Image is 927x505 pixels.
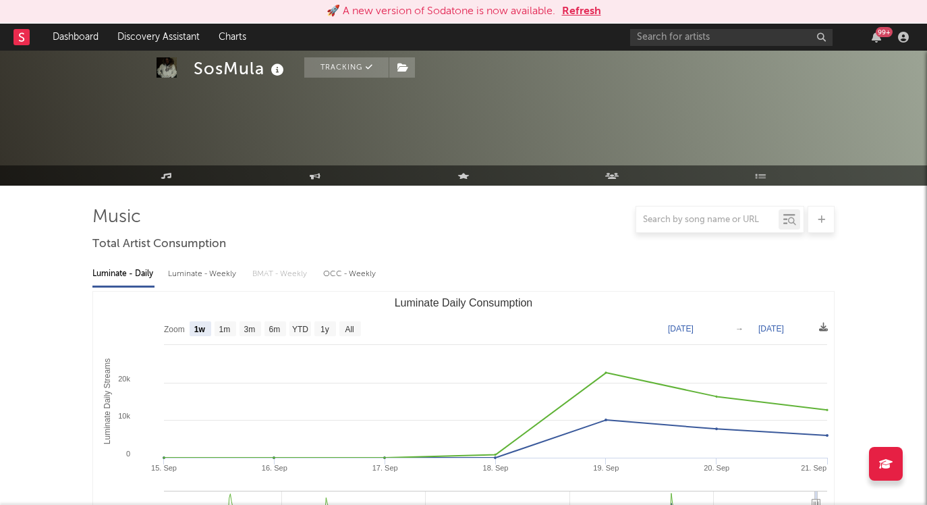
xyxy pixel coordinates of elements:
[194,325,206,334] text: 1w
[164,325,185,334] text: Zoom
[345,325,354,334] text: All
[244,325,256,334] text: 3m
[876,27,893,37] div: 99 +
[194,57,287,80] div: SosMula
[168,263,239,286] div: Luminate - Weekly
[108,24,209,51] a: Discovery Assistant
[209,24,256,51] a: Charts
[801,464,826,472] text: 21. Sep
[593,464,619,472] text: 19. Sep
[262,464,287,472] text: 16. Sep
[92,236,226,252] span: Total Artist Consumption
[118,412,130,420] text: 10k
[103,358,112,444] text: Luminate Daily Streams
[704,464,729,472] text: 20. Sep
[151,464,177,472] text: 15. Sep
[483,464,509,472] text: 18. Sep
[323,263,377,286] div: OCC - Weekly
[304,57,389,78] button: Tracking
[43,24,108,51] a: Dashboard
[562,3,601,20] button: Refresh
[735,324,743,334] text: →
[668,324,694,334] text: [DATE]
[395,297,533,309] text: Luminate Daily Consumption
[92,263,154,286] div: Luminate - Daily
[292,325,308,334] text: YTD
[327,3,555,20] div: 🚀 A new version of Sodatone is now available.
[636,215,779,225] input: Search by song name or URL
[126,450,130,458] text: 0
[758,324,784,334] text: [DATE]
[269,325,281,334] text: 6m
[630,29,833,46] input: Search for artists
[118,375,130,383] text: 20k
[320,325,329,334] text: 1y
[372,464,398,472] text: 17. Sep
[872,32,881,43] button: 99+
[219,325,231,334] text: 1m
